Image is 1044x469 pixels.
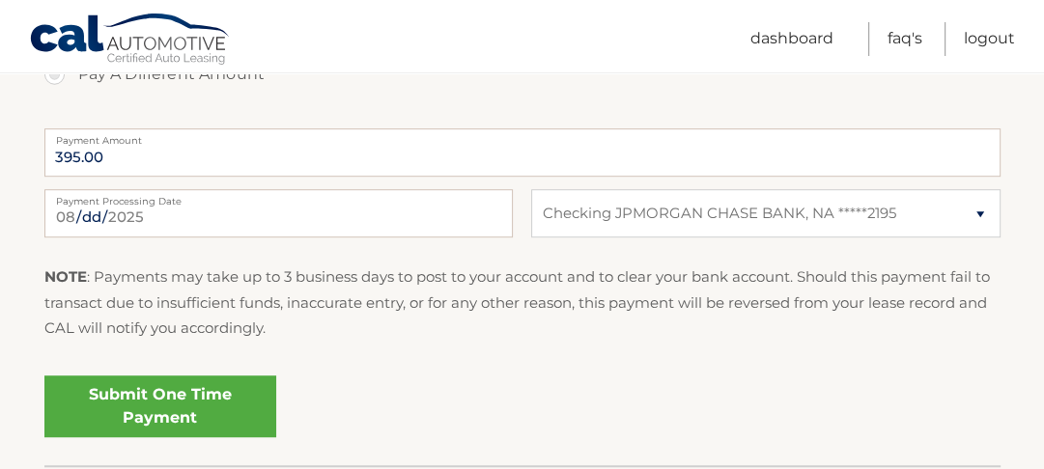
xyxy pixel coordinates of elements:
a: Cal Automotive [29,13,232,69]
input: Payment Date [44,189,513,237]
input: Payment Amount [44,128,1001,177]
label: Payment Processing Date [44,189,513,205]
a: Dashboard [750,22,833,56]
p: : Payments may take up to 3 business days to post to your account and to clear your bank account.... [44,264,1001,341]
strong: NOTE [44,267,87,286]
a: Submit One Time Payment [44,375,276,437]
label: Payment Amount [44,128,1001,144]
a: Logout [964,22,1015,56]
label: Pay A Different Amount [44,55,1001,94]
a: FAQ's [888,22,922,56]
